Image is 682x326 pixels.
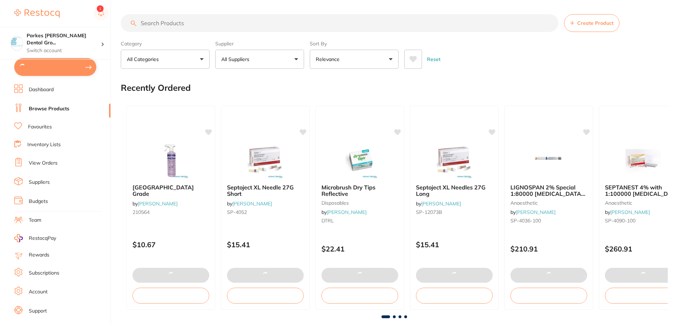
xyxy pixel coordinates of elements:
[29,288,48,295] a: Account
[510,184,587,197] b: LIGNOSPAN 2% Special 1:80000 adrenalin 2.2ml 2xBox 50 Blue
[29,179,50,186] a: Suppliers
[310,50,399,69] button: Relevance
[121,14,558,32] input: Search Products
[605,184,682,197] b: SEPTANEST 4% with 1:100000 adrenalin 2.2ml 2xBox 50 GOLD
[227,241,304,249] p: $15.41
[132,200,178,207] span: by
[321,218,398,223] small: DTRL
[416,200,461,207] span: by
[14,234,23,242] img: RestocqPay
[14,5,60,22] a: Restocq Logo
[29,86,54,93] a: Dashboard
[577,20,613,26] span: Create Product
[232,200,272,207] a: [PERSON_NAME]
[321,209,367,215] span: by
[29,308,47,315] a: Support
[29,217,41,224] a: Team
[510,245,587,253] p: $210.91
[29,105,69,112] a: Browse Products
[605,245,682,253] p: $260.91
[337,143,383,178] img: Microbrush Dry Tips Reflective
[564,14,619,32] button: Create Product
[416,209,493,215] small: SP-12073B
[227,184,304,197] b: Septoject XL Needle 27G Short
[27,141,61,148] a: Inventory Lists
[29,198,48,205] a: Budgets
[132,209,209,215] small: 210564
[242,143,288,178] img: Septoject XL Needle 27G Short
[27,47,101,54] p: Switch account
[327,209,367,215] a: [PERSON_NAME]
[510,200,587,206] small: anaesthetic
[605,209,650,215] span: by
[516,209,556,215] a: [PERSON_NAME]
[29,160,58,167] a: View Orders
[29,270,59,277] a: Subscriptions
[14,9,60,18] img: Restocq Logo
[29,252,49,259] a: Rewards
[310,40,399,47] label: Sort By
[29,235,56,242] span: RestocqPay
[605,200,682,206] small: anaesthetic
[215,50,304,69] button: All Suppliers
[121,40,210,47] label: Category
[421,200,461,207] a: [PERSON_NAME]
[605,218,682,223] small: SP-4090-100
[610,209,650,215] a: [PERSON_NAME]
[510,218,587,223] small: SP-4036-100
[121,50,210,69] button: All Categories
[316,56,342,63] p: Relevance
[321,184,398,197] b: Microbrush Dry Tips Reflective
[227,200,272,207] span: by
[215,40,304,47] label: Supplier
[227,209,304,215] small: SP-4052
[148,143,194,178] img: Viraclean Hospital Grade
[121,83,191,93] h2: Recently Ordered
[138,200,178,207] a: [PERSON_NAME]
[620,143,666,178] img: SEPTANEST 4% with 1:100000 adrenalin 2.2ml 2xBox 50 GOLD
[221,56,252,63] p: All Suppliers
[28,123,52,131] a: Favourites
[321,200,398,206] small: disposables
[526,143,572,178] img: LIGNOSPAN 2% Special 1:80000 adrenalin 2.2ml 2xBox 50 Blue
[132,241,209,249] p: $10.67
[127,56,162,63] p: All Categories
[416,241,493,249] p: $15.41
[416,184,493,197] b: Septoject XL Needles 27G Long
[425,50,443,69] button: Reset
[510,209,556,215] span: by
[321,245,398,253] p: $22.41
[431,143,477,178] img: Septoject XL Needles 27G Long
[11,36,23,48] img: Parkes Baker Dental Group
[132,184,209,197] b: Viraclean Hospital Grade
[14,234,56,242] a: RestocqPay
[27,32,101,46] h4: Parkes Baker Dental Group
